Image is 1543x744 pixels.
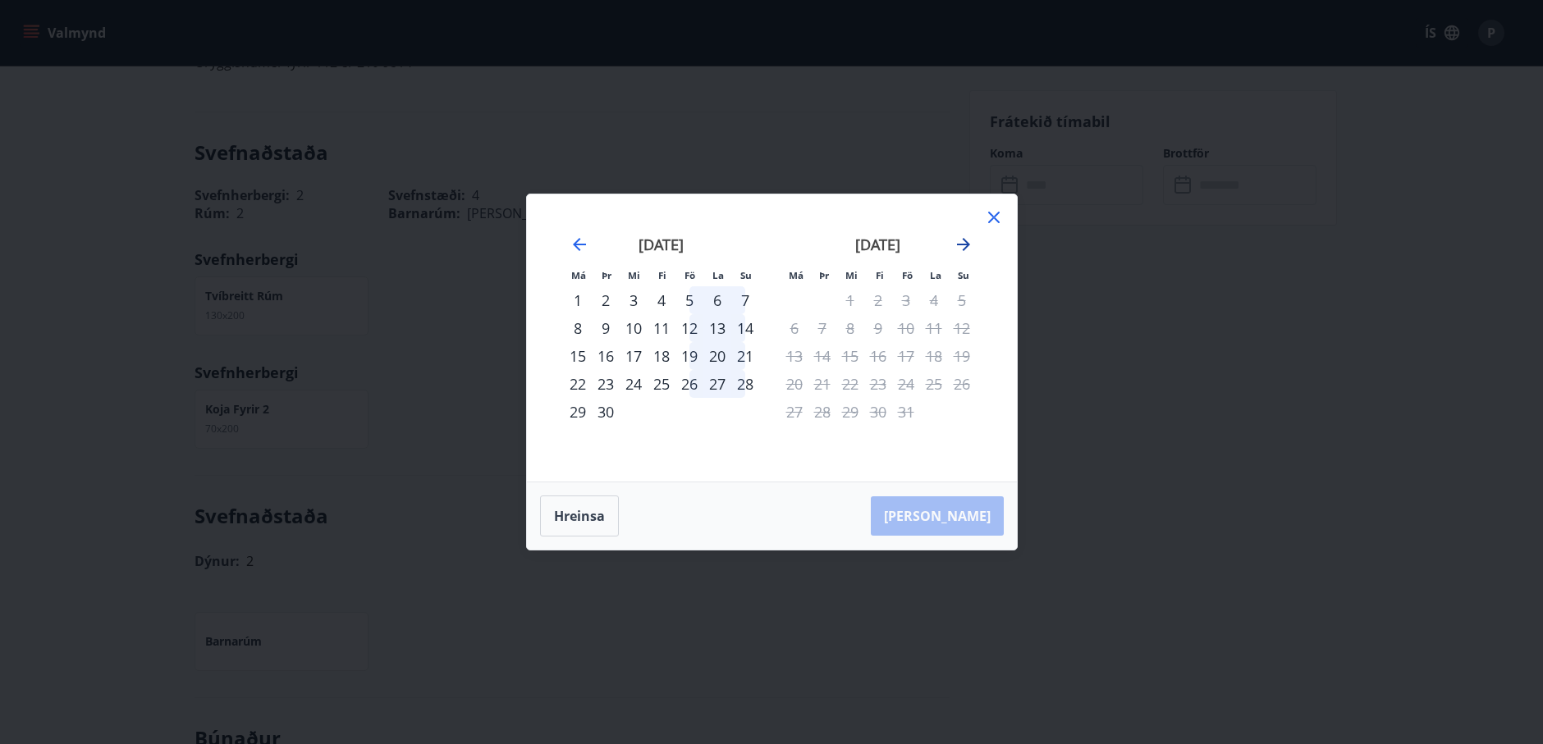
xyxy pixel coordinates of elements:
td: Not available. miðvikudagur, 1. október 2025 [836,286,864,314]
td: Choose sunnudagur, 7. september 2025 as your check-in date. It’s available. [731,286,759,314]
td: Not available. laugardagur, 11. október 2025 [920,314,948,342]
td: Not available. laugardagur, 4. október 2025 [920,286,948,314]
td: Not available. sunnudagur, 26. október 2025 [948,370,976,398]
small: Þr [602,269,611,281]
strong: [DATE] [855,235,900,254]
td: Not available. fimmtudagur, 30. október 2025 [864,398,892,426]
td: Not available. þriðjudagur, 14. október 2025 [808,342,836,370]
td: Choose laugardagur, 20. september 2025 as your check-in date. It’s available. [703,342,731,370]
div: 12 [675,314,703,342]
td: Choose fimmtudagur, 4. september 2025 as your check-in date. It’s available. [648,286,675,314]
small: Fi [658,269,666,281]
small: Mi [845,269,858,281]
div: 26 [675,370,703,398]
td: Choose mánudagur, 29. september 2025 as your check-in date. It’s available. [564,398,592,426]
td: Not available. fimmtudagur, 9. október 2025 [864,314,892,342]
td: Choose fimmtudagur, 18. september 2025 as your check-in date. It’s available. [648,342,675,370]
td: Choose sunnudagur, 28. september 2025 as your check-in date. It’s available. [731,370,759,398]
div: 22 [564,370,592,398]
div: 23 [592,370,620,398]
small: Fö [902,269,913,281]
small: La [930,269,941,281]
small: Má [789,269,804,281]
td: Choose föstudagur, 12. september 2025 as your check-in date. It’s available. [675,314,703,342]
div: 2 [592,286,620,314]
div: 3 [620,286,648,314]
td: Not available. miðvikudagur, 8. október 2025 [836,314,864,342]
div: 25 [648,370,675,398]
div: 13 [703,314,731,342]
div: 30 [592,398,620,426]
td: Choose þriðjudagur, 2. september 2025 as your check-in date. It’s available. [592,286,620,314]
td: Not available. föstudagur, 17. október 2025 [892,342,920,370]
td: Not available. mánudagur, 13. október 2025 [781,342,808,370]
td: Choose laugardagur, 13. september 2025 as your check-in date. It’s available. [703,314,731,342]
div: 17 [620,342,648,370]
td: Choose sunnudagur, 21. september 2025 as your check-in date. It’s available. [731,342,759,370]
td: Not available. þriðjudagur, 7. október 2025 [808,314,836,342]
div: 7 [731,286,759,314]
div: 18 [648,342,675,370]
div: 20 [703,342,731,370]
div: 11 [648,314,675,342]
div: 10 [620,314,648,342]
small: Má [571,269,586,281]
button: Hreinsa [540,495,619,536]
td: Choose þriðjudagur, 30. september 2025 as your check-in date. It’s available. [592,398,620,426]
small: Fö [685,269,695,281]
td: Choose föstudagur, 5. september 2025 as your check-in date. It’s available. [675,286,703,314]
td: Not available. þriðjudagur, 21. október 2025 [808,370,836,398]
td: Choose þriðjudagur, 9. september 2025 as your check-in date. It’s available. [592,314,620,342]
div: 21 [731,342,759,370]
small: La [712,269,724,281]
div: 16 [592,342,620,370]
td: Not available. föstudagur, 3. október 2025 [892,286,920,314]
small: Þr [819,269,829,281]
small: Fi [876,269,884,281]
td: Choose mánudagur, 8. september 2025 as your check-in date. It’s available. [564,314,592,342]
small: Su [958,269,969,281]
small: Su [740,269,752,281]
td: Choose föstudagur, 26. september 2025 as your check-in date. It’s available. [675,370,703,398]
td: Choose fimmtudagur, 11. september 2025 as your check-in date. It’s available. [648,314,675,342]
div: 8 [564,314,592,342]
td: Choose miðvikudagur, 3. september 2025 as your check-in date. It’s available. [620,286,648,314]
td: Not available. sunnudagur, 19. október 2025 [948,342,976,370]
td: Not available. mánudagur, 27. október 2025 [781,398,808,426]
td: Not available. fimmtudagur, 16. október 2025 [864,342,892,370]
td: Not available. föstudagur, 10. október 2025 [892,314,920,342]
small: Mi [628,269,640,281]
td: Not available. miðvikudagur, 29. október 2025 [836,398,864,426]
td: Choose mánudagur, 22. september 2025 as your check-in date. It’s available. [564,370,592,398]
td: Not available. mánudagur, 20. október 2025 [781,370,808,398]
td: Choose laugardagur, 27. september 2025 as your check-in date. It’s available. [703,370,731,398]
div: 9 [592,314,620,342]
td: Not available. fimmtudagur, 2. október 2025 [864,286,892,314]
div: 19 [675,342,703,370]
div: Move backward to switch to the previous month. [570,235,589,254]
td: Choose miðvikudagur, 17. september 2025 as your check-in date. It’s available. [620,342,648,370]
div: 29 [564,398,592,426]
td: Choose mánudagur, 1. september 2025 as your check-in date. It’s available. [564,286,592,314]
div: 5 [675,286,703,314]
td: Choose laugardagur, 6. september 2025 as your check-in date. It’s available. [703,286,731,314]
div: 15 [564,342,592,370]
div: Move forward to switch to the next month. [954,235,973,254]
div: Aðeins innritun í boði [564,286,592,314]
div: 6 [703,286,731,314]
td: Choose miðvikudagur, 10. september 2025 as your check-in date. It’s available. [620,314,648,342]
td: Not available. miðvikudagur, 15. október 2025 [836,342,864,370]
td: Choose mánudagur, 15. september 2025 as your check-in date. It’s available. [564,342,592,370]
div: 28 [731,370,759,398]
td: Not available. mánudagur, 6. október 2025 [781,314,808,342]
td: Choose miðvikudagur, 24. september 2025 as your check-in date. It’s available. [620,370,648,398]
td: Not available. sunnudagur, 5. október 2025 [948,286,976,314]
td: Not available. sunnudagur, 12. október 2025 [948,314,976,342]
div: 14 [731,314,759,342]
td: Choose þriðjudagur, 16. september 2025 as your check-in date. It’s available. [592,342,620,370]
div: 24 [620,370,648,398]
div: Aðeins útritun í boði [836,286,864,314]
td: Not available. föstudagur, 31. október 2025 [892,398,920,426]
td: Choose fimmtudagur, 25. september 2025 as your check-in date. It’s available. [648,370,675,398]
td: Not available. laugardagur, 18. október 2025 [920,342,948,370]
